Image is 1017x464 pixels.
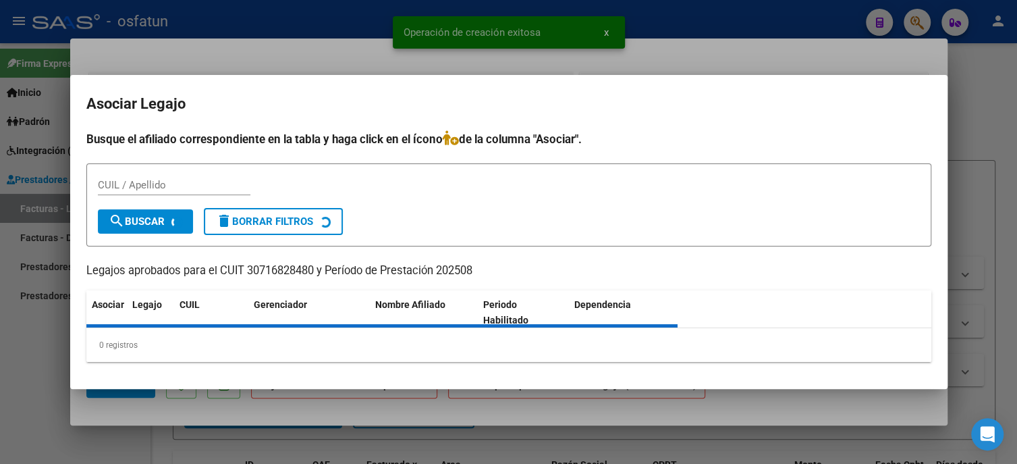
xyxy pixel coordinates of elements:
datatable-header-cell: Dependencia [569,290,678,335]
div: 0 registros [86,328,931,362]
mat-icon: delete [216,213,232,229]
datatable-header-cell: Asociar [86,290,127,335]
span: Asociar [92,299,124,310]
button: Borrar Filtros [204,208,343,235]
span: Borrar Filtros [216,215,313,228]
p: Legajos aprobados para el CUIT 30716828480 y Período de Prestación 202508 [86,263,931,280]
mat-icon: search [109,213,125,229]
button: Buscar [98,209,193,234]
span: Periodo Habilitado [483,299,528,326]
datatable-header-cell: Periodo Habilitado [478,290,569,335]
div: Open Intercom Messenger [971,418,1004,450]
datatable-header-cell: Legajo [127,290,174,335]
span: CUIL [180,299,200,310]
span: Gerenciador [254,299,307,310]
span: Legajo [132,299,162,310]
h2: Asociar Legajo [86,91,931,117]
datatable-header-cell: Gerenciador [248,290,370,335]
span: Dependencia [574,299,631,310]
span: Nombre Afiliado [375,299,445,310]
datatable-header-cell: CUIL [174,290,248,335]
span: Buscar [109,215,165,228]
datatable-header-cell: Nombre Afiliado [370,290,478,335]
h4: Busque el afiliado correspondiente en la tabla y haga click en el ícono de la columna "Asociar". [86,130,931,148]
